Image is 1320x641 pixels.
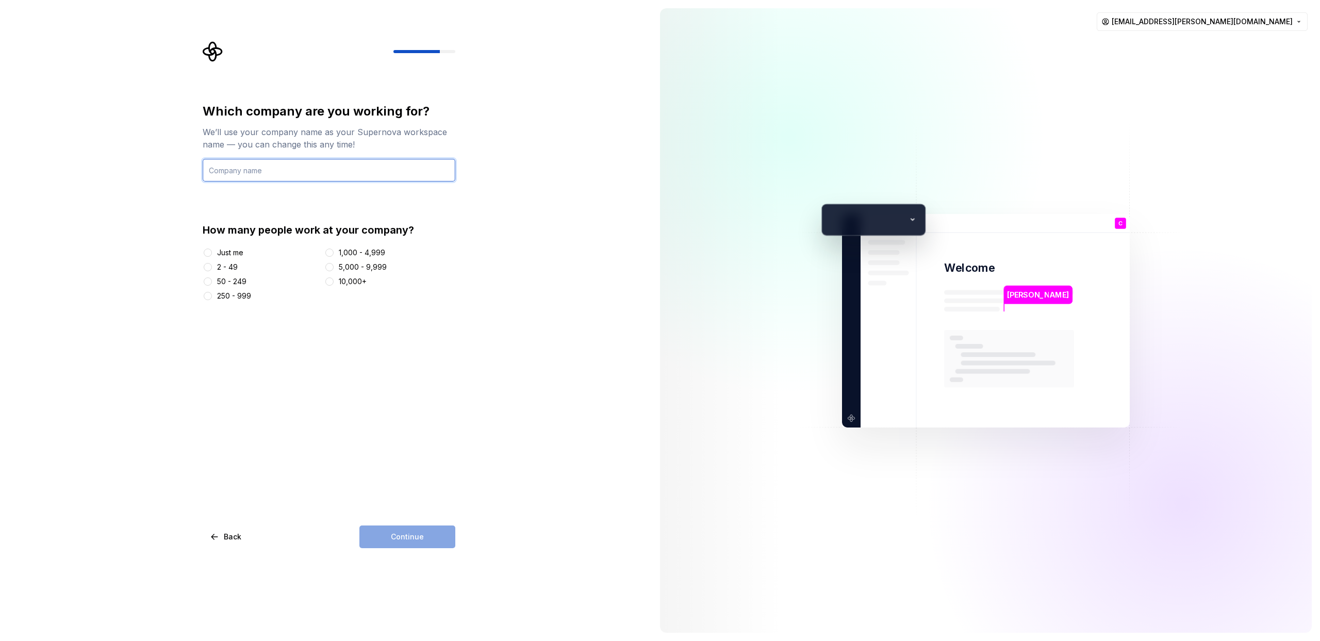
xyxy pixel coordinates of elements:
[339,262,387,272] div: 5,000 - 9,999
[203,41,223,62] svg: Supernova Logo
[1115,228,1126,234] p: You
[203,525,250,548] button: Back
[224,532,241,542] span: Back
[217,248,243,258] div: Just me
[217,291,251,301] div: 250 - 999
[1014,387,1072,400] p: [PERSON_NAME]
[203,159,455,182] input: Company name
[1102,236,1139,242] p: Software Engineer
[203,103,455,120] div: Which company are you working for?
[203,126,455,151] div: We’ll use your company name as your Supernova workspace name — you can change this any time!
[1007,289,1069,300] p: [PERSON_NAME]
[1112,17,1293,27] span: [EMAIL_ADDRESS][PERSON_NAME][DOMAIN_NAME]
[1118,220,1123,226] p: C
[217,262,238,272] div: 2 - 49
[944,260,995,275] p: Welcome
[203,223,455,237] div: How many people work at your company?
[217,276,246,287] div: 50 - 249
[339,248,385,258] div: 1,000 - 4,999
[1097,12,1308,31] button: [EMAIL_ADDRESS][PERSON_NAME][DOMAIN_NAME]
[339,276,367,287] div: 10,000+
